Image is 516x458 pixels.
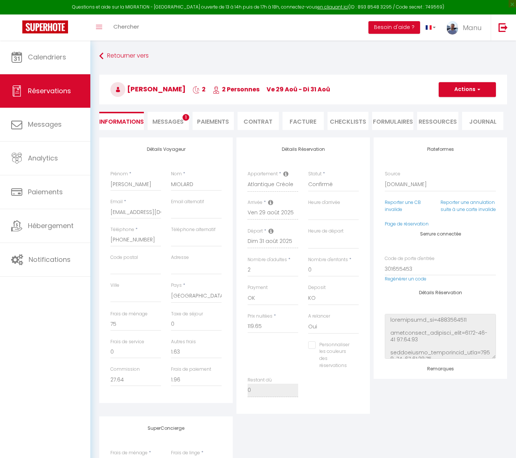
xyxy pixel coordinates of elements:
label: Arrivée [248,199,262,206]
span: Messages [28,120,62,129]
label: Pays [171,282,182,289]
label: Frais de ménage [110,449,148,457]
h4: Détails Réservation [248,147,359,152]
label: Nombre d'enfants [308,256,348,263]
label: Code de porte d'entrée [385,255,435,262]
li: Facture [283,112,324,130]
h4: Remarques [385,366,496,371]
span: [PERSON_NAME] [110,84,186,94]
label: Adresse [171,254,189,261]
a: en cliquant ici [317,4,348,10]
label: Heure de départ [308,228,344,235]
label: Code postal [110,254,138,261]
span: Chercher [113,23,139,30]
label: Email alternatif [171,198,204,205]
label: Commission [110,366,140,373]
label: Prénom [110,170,128,178]
label: Statut [308,170,322,178]
a: Reporter une CB invalide [385,199,421,212]
span: Réservations [28,86,71,95]
a: Reporter une annulation suite à une carte invalide [441,199,496,212]
span: 2 [193,85,206,94]
a: Chercher [108,14,145,40]
label: Email [110,198,123,205]
label: Taxe de séjour [171,311,203,318]
img: logout [499,23,508,32]
li: Paiements [193,112,234,130]
li: Journal [462,112,503,130]
a: Regénérer un code [385,276,426,282]
li: CHECKLISTS [328,112,369,130]
label: Frais de linge [171,449,200,457]
label: Nom [171,170,182,178]
label: Ville [110,282,119,289]
a: Page de réservation [385,221,429,227]
label: Prix nuitées [248,313,272,320]
h4: Serrure connectée [385,231,496,237]
span: 2 Personnes [213,85,259,94]
label: Source [385,170,400,178]
span: ve 29 Aoû - di 31 Aoû [267,85,330,94]
li: Ressources [417,112,458,130]
label: A relancer [308,313,330,320]
label: Frais de ménage [110,311,148,318]
label: Frais de service [110,338,144,345]
button: Actions [439,82,496,97]
span: Analytics [28,153,58,163]
label: Frais de paiement [171,366,211,373]
label: Deposit [308,284,326,291]
label: Téléphone alternatif [171,226,216,233]
span: Calendriers [28,52,66,62]
label: Téléphone [110,226,134,233]
a: Retourner vers [99,49,507,63]
li: Informations [99,112,144,130]
a: ... Manu [441,14,491,40]
img: ... [447,21,458,35]
span: Notifications [29,255,71,264]
span: Hébergement [28,221,74,230]
li: FORMULAIRES [372,112,413,130]
span: Messages [152,117,184,126]
label: Nombre d'adultes [248,256,287,263]
li: Contrat [238,112,279,130]
label: Personnaliser les couleurs des réservations [316,341,349,369]
img: Super Booking [22,20,68,33]
h4: Plateformes [385,147,496,152]
span: Paiements [28,187,63,196]
h4: SuperConcierge [110,426,222,431]
span: Manu [463,23,481,32]
label: Restant dû [248,377,272,384]
h4: Détails Voyageur [110,147,222,152]
label: Heure d'arrivée [308,199,340,206]
button: Besoin d'aide ? [368,21,420,34]
h4: Détails Réservation [385,290,496,295]
label: Payment [248,284,268,291]
label: Départ [248,228,263,235]
span: 1 [183,114,189,121]
label: Appartement [248,170,278,178]
label: Autres frais [171,338,196,345]
iframe: LiveChat chat widget [485,427,516,458]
